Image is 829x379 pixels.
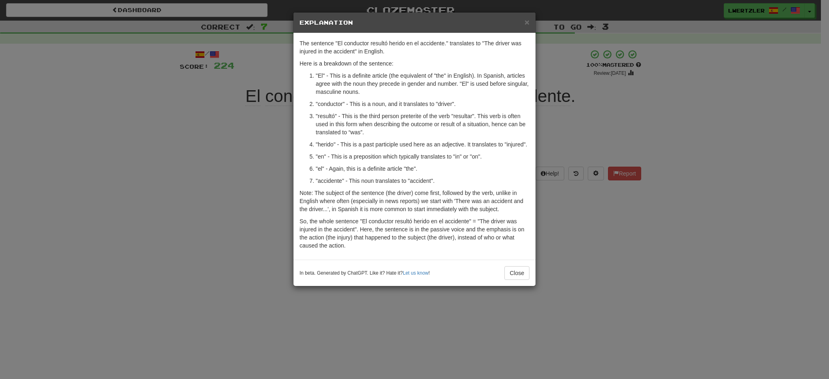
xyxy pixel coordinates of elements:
[316,112,529,136] p: "resultó" - This is the third person preterite of the verb "resultar". This verb is often used in...
[316,177,529,185] p: "accidente" - This noun translates to "accident".
[316,152,529,161] p: "en" - This is a preposition which typically translates to "in" or "on".
[300,189,529,213] p: Note: The subject of the sentence (the driver) come first, followed by the verb, unlike in Englis...
[300,39,529,55] p: The sentence "El conductor resultó herido en el accidente." translates to "The driver was injured...
[316,140,529,148] p: "herido" - This is a past participle used here as an adjective. It translates to "injured".
[316,165,529,173] p: "el" - Again, this is a definite article "the".
[525,17,529,27] span: ×
[316,72,529,96] p: "El" - This is a definite article (the equivalent of "the" in English). In Spanish, articles agre...
[316,100,529,108] p: "conductor" - This is a noun, and it translates to "driver".
[300,19,529,27] h5: Explanation
[525,18,529,26] button: Close
[504,266,529,280] button: Close
[300,270,430,277] small: In beta. Generated by ChatGPT. Like it? Hate it? !
[300,217,529,250] p: So, the whole sentence "El conductor resultó herido en el accidente" = "The driver was injured in...
[403,270,428,276] a: Let us know
[300,59,529,68] p: Here is a breakdown of the sentence:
